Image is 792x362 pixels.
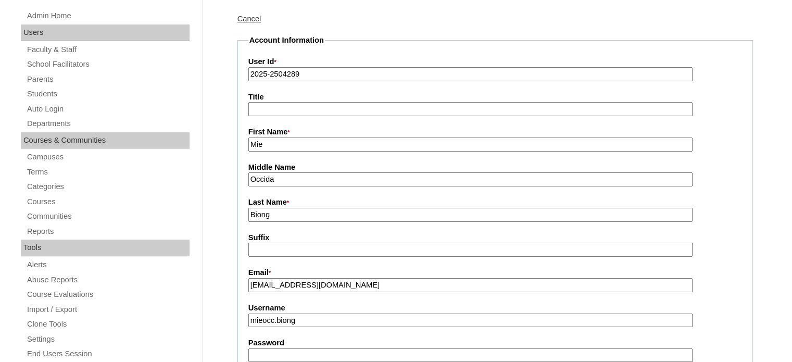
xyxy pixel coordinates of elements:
[26,43,190,56] a: Faculty & Staff
[26,318,190,331] a: Clone Tools
[248,56,742,68] label: User Id
[26,166,190,179] a: Terms
[26,273,190,286] a: Abuse Reports
[248,127,742,138] label: First Name
[26,88,190,101] a: Students
[248,303,742,314] label: Username
[26,347,190,360] a: End Users Session
[26,303,190,316] a: Import / Export
[26,180,190,193] a: Categories
[248,338,742,348] label: Password
[21,240,190,256] div: Tools
[248,92,742,103] label: Title
[26,225,190,238] a: Reports
[26,117,190,130] a: Departments
[21,132,190,149] div: Courses & Communities
[26,103,190,116] a: Auto Login
[26,258,190,271] a: Alerts
[248,232,742,243] label: Suffix
[248,35,325,46] legend: Account Information
[26,151,190,164] a: Campuses
[248,197,742,208] label: Last Name
[26,9,190,22] a: Admin Home
[237,15,261,23] a: Cancel
[248,162,742,173] label: Middle Name
[248,267,742,279] label: Email
[21,24,190,41] div: Users
[26,195,190,208] a: Courses
[26,58,190,71] a: School Facilitators
[26,288,190,301] a: Course Evaluations
[26,210,190,223] a: Communities
[26,333,190,346] a: Settings
[26,73,190,86] a: Parents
